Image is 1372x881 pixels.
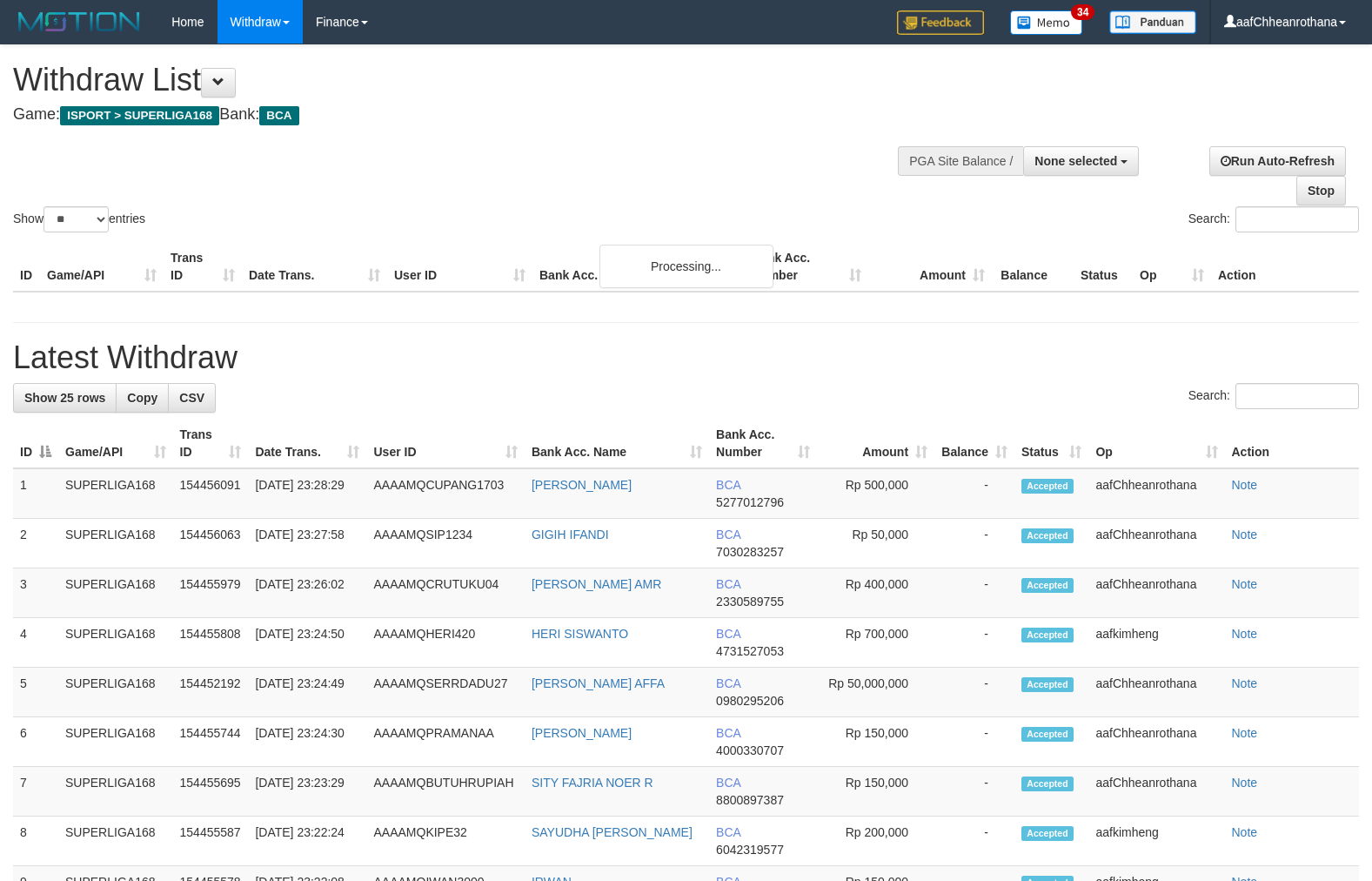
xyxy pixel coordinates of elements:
td: 3 [13,568,58,618]
span: Accepted [1021,479,1074,494]
a: Note [1232,528,1258,541]
th: Status: activate to sort column ascending [1014,419,1088,468]
th: Trans ID: activate to sort column ascending [173,419,249,468]
span: Accepted [1021,528,1074,543]
td: AAAAMQPRAMANAA [366,717,524,767]
td: aafChheanrothana [1088,568,1224,618]
th: Action [1225,419,1360,468]
td: 7 [13,767,58,817]
th: Game/API: activate to sort column ascending [58,419,173,468]
td: [DATE] 23:27:58 [248,519,366,568]
td: Rp 150,000 [817,767,935,817]
td: SUPERLIGA168 [58,519,173,568]
td: SUPERLIGA168 [58,568,173,618]
td: 154455744 [173,717,249,767]
td: SUPERLIGA168 [58,717,173,767]
img: panduan.png [1109,10,1196,34]
span: Copy 8800897387 to clipboard [716,793,784,807]
img: Button%20Memo.svg [1010,10,1083,35]
span: BCA [716,825,740,839]
td: SUPERLIGA168 [58,668,173,717]
td: AAAAMQKIPE32 [366,817,524,866]
span: Copy 4000330707 to clipboard [716,743,784,757]
span: ISPORT > SUPERLIGA168 [60,106,219,125]
a: Note [1232,627,1258,641]
th: ID [13,242,40,292]
td: [DATE] 23:24:30 [248,717,366,767]
span: BCA [716,478,740,492]
td: SUPERLIGA168 [58,767,173,817]
td: Rp 700,000 [817,618,935,668]
img: MOTION_logo.png [13,9,145,35]
h4: Game: Bank: [13,106,897,124]
h1: Withdraw List [13,63,897,98]
td: AAAAMQBUTUHRUPIAH [366,767,524,817]
td: 6 [13,717,58,767]
span: Accepted [1021,578,1074,593]
input: Search: [1235,206,1359,232]
a: Note [1232,478,1258,492]
span: BCA [716,528,740,541]
a: HERI SISWANTO [532,627,628,641]
td: AAAAMQCUPANG1703 [366,468,524,519]
span: Show 25 rows [24,391,105,405]
td: - [934,468,1014,519]
span: None selected [1034,154,1117,168]
td: aafChheanrothana [1088,468,1224,519]
img: Feedback.jpg [897,10,984,35]
td: [DATE] 23:26:02 [248,568,366,618]
select: Showentries [44,206,109,232]
a: [PERSON_NAME] [532,726,632,740]
td: 154452192 [173,668,249,717]
td: [DATE] 23:28:29 [248,468,366,519]
label: Search: [1188,383,1359,409]
th: Amount: activate to sort column ascending [817,419,935,468]
th: Balance: activate to sort column ascending [934,419,1014,468]
div: PGA Site Balance / [898,146,1023,176]
span: Copy 4731527053 to clipboard [716,644,784,658]
th: Op [1133,242,1211,292]
td: 154455808 [173,618,249,668]
span: BCA [716,627,740,641]
th: Date Trans.: activate to sort column ascending [248,419,366,468]
span: Copy 0980295206 to clipboard [716,694,784,708]
div: Processing... [599,245,773,288]
th: Bank Acc. Number: activate to sort column ascending [709,419,816,468]
td: 1 [13,468,58,519]
th: ID: activate to sort column descending [13,419,58,468]
td: - [934,767,1014,817]
th: Trans ID [164,242,242,292]
th: User ID [387,242,532,292]
span: Accepted [1021,777,1074,791]
th: Bank Acc. Name [532,242,745,292]
td: 154455695 [173,767,249,817]
a: Show 25 rows [13,383,117,413]
td: aafChheanrothana [1088,519,1224,568]
td: AAAAMQCRUTUKU04 [366,568,524,618]
td: Rp 50,000,000 [817,668,935,717]
td: Rp 150,000 [817,717,935,767]
a: [PERSON_NAME] AFFA [532,676,665,690]
span: Copy 2330589755 to clipboard [716,595,784,609]
a: Stop [1296,176,1346,205]
td: SUPERLIGA168 [58,468,173,519]
td: - [934,519,1014,568]
a: Note [1232,776,1258,790]
span: BCA [716,676,740,690]
td: 154455979 [173,568,249,618]
span: BCA [716,776,740,790]
a: SAYUDHA [PERSON_NAME] [532,825,693,839]
span: Copy 5277012796 to clipboard [716,495,784,509]
td: AAAAMQHERI420 [366,618,524,668]
td: Rp 400,000 [817,568,935,618]
td: aafkimheng [1088,618,1224,668]
button: None selected [1023,146,1139,176]
td: aafChheanrothana [1088,668,1224,717]
td: [DATE] 23:22:24 [248,817,366,866]
td: [DATE] 23:24:49 [248,668,366,717]
th: User ID: activate to sort column ascending [366,419,524,468]
span: Accepted [1021,628,1074,642]
label: Show entries [13,206,145,232]
td: 2 [13,519,58,568]
th: Date Trans. [242,242,387,292]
